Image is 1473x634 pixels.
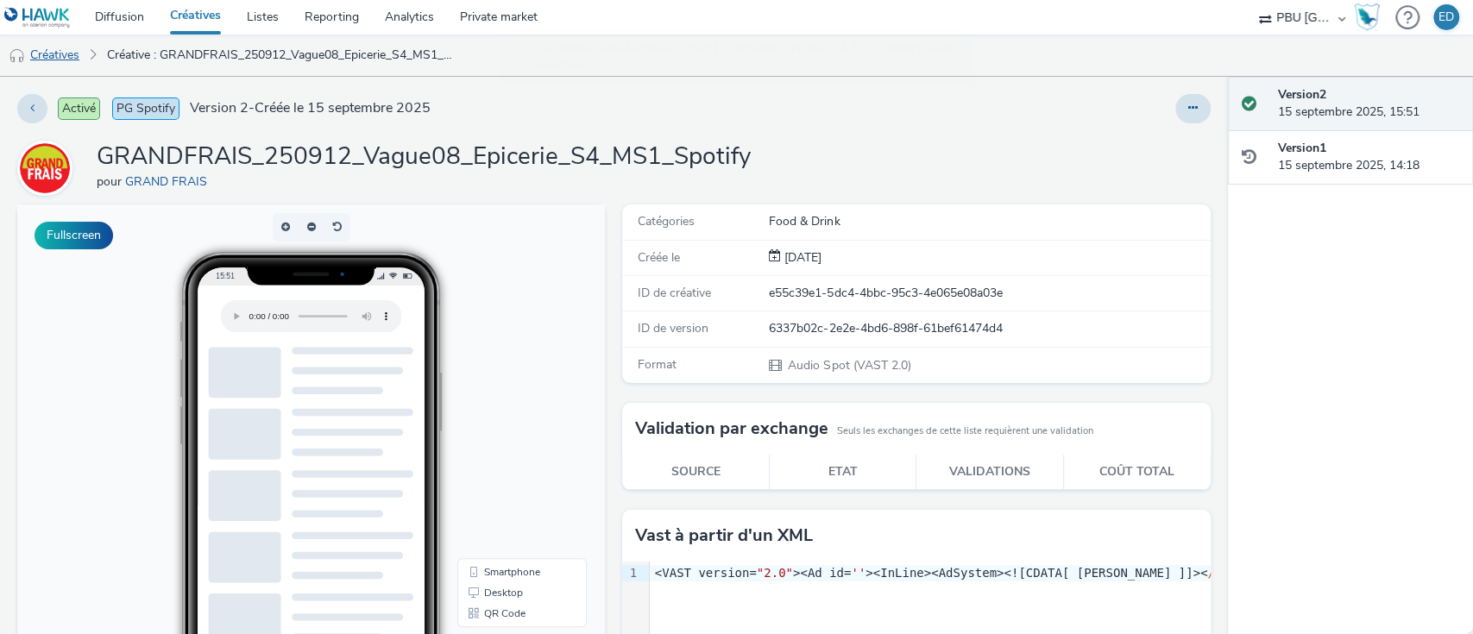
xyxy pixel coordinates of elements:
[837,424,1093,438] small: Seuls les exchanges de cette liste requièrent une validation
[98,35,467,76] a: Créative : GRANDFRAIS_250912_Vague08_Epicerie_S4_MS1_Spotify
[536,40,955,75] span: La créative 'GRANDFRAIS_250912_Vague08_Epicerie_S4_MS1_Spotify' a été modifiée
[467,362,523,373] span: Smartphone
[1063,455,1210,490] th: Coût total
[1354,3,1380,31] img: Hawk Academy
[638,249,680,266] span: Créée le
[1278,140,1326,156] strong: Version 1
[444,399,566,419] li: QR Code
[4,7,71,28] img: undefined Logo
[757,566,793,580] span: "2.0"
[125,173,214,190] a: GRAND FRAIS
[638,356,677,373] span: Format
[851,566,866,580] span: ''
[622,455,769,490] th: Source
[9,47,26,65] img: audio
[35,222,113,249] button: Fullscreen
[916,455,1063,490] th: Validations
[781,249,821,267] div: Création 15 septembre 2025, 14:18
[198,66,217,76] span: 15:51
[58,97,100,120] span: Activé
[1278,86,1459,122] div: 15 septembre 2025, 15:51
[190,98,431,118] span: Version 2 - Créée le 15 septembre 2025
[781,249,821,266] span: [DATE]
[1354,3,1387,31] a: Hawk Academy
[1278,86,1326,103] strong: Version 2
[20,143,70,193] img: GRAND FRAIS
[112,97,179,120] span: PG Spotify
[17,160,79,176] a: GRAND FRAIS
[1278,140,1459,175] div: 15 septembre 2025, 14:18
[770,455,916,490] th: Etat
[786,357,910,373] span: Audio Spot (VAST 2.0)
[769,213,1208,230] div: Food & Drink
[635,523,813,549] h3: Vast à partir d'un XML
[444,357,566,378] li: Smartphone
[622,565,639,582] div: 1
[769,320,1208,337] div: 6337b02c-2e2e-4bd6-898f-61bef61474d4
[635,416,828,442] h3: Validation par exchange
[467,383,506,393] span: Desktop
[1438,4,1454,30] div: ED
[638,285,711,301] span: ID de créative
[638,320,708,336] span: ID de version
[97,173,125,190] span: pour
[769,285,1208,302] div: e55c39e1-5dc4-4bbc-95c3-4e065e08a03e
[444,378,566,399] li: Desktop
[638,213,695,229] span: Catégories
[97,141,751,173] h1: GRANDFRAIS_250912_Vague08_Epicerie_S4_MS1_Spotify
[467,404,508,414] span: QR Code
